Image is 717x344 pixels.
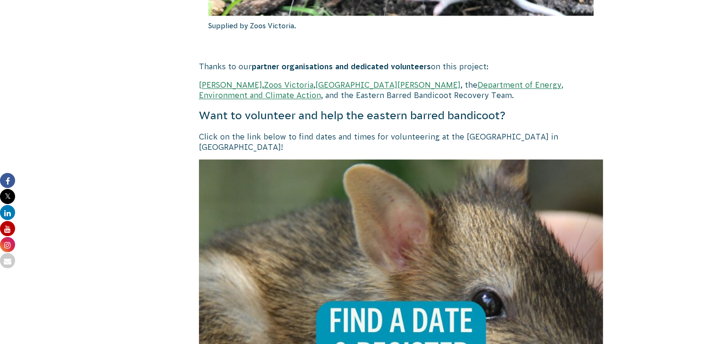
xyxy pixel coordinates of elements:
[208,16,594,36] p: Supplied by Zoos Victoria.
[264,81,313,89] a: Zoos Victoria
[199,81,563,99] span: , , , the , and the Eastern Barred Bandicoot Recovery Team.
[199,62,488,71] span: Thanks to our on this project:
[252,62,431,71] strong: partner organisations and dedicated volunteers
[199,108,603,123] h4: Want to volunteer and help the eastern barred bandicoot?
[199,131,603,152] p: Click on the link below to find dates and times for volunteering at the [GEOGRAPHIC_DATA] in [GEO...
[315,81,461,89] a: [GEOGRAPHIC_DATA][PERSON_NAME]
[199,81,262,89] a: [PERSON_NAME]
